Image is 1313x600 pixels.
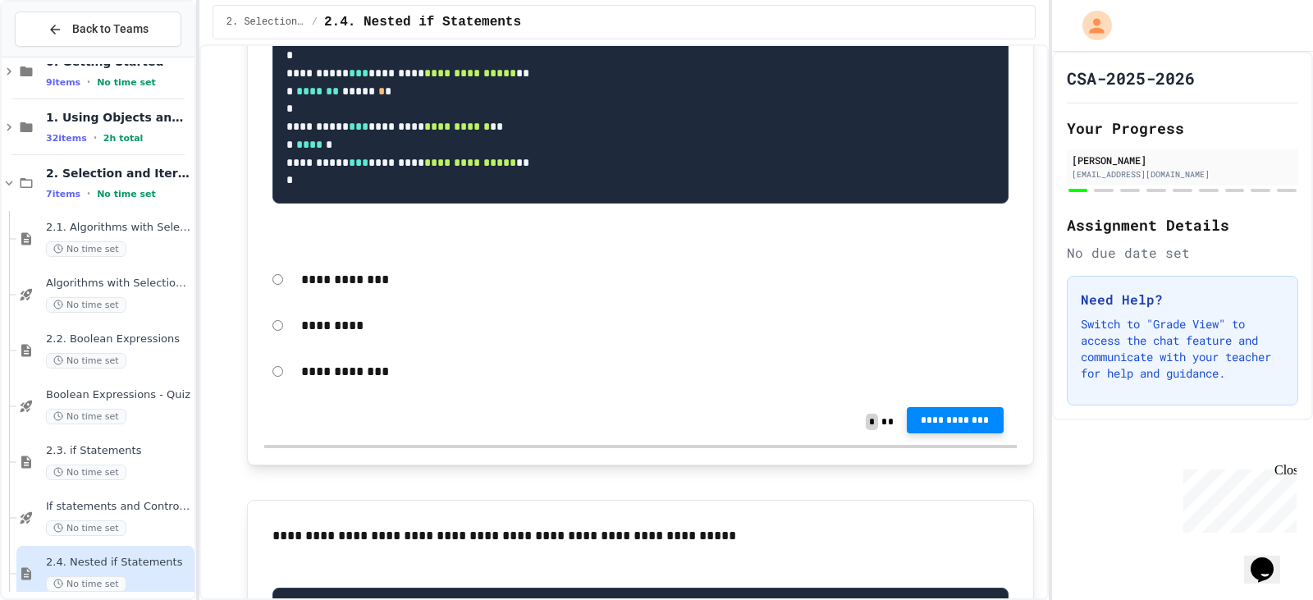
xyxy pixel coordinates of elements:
[87,76,90,89] span: •
[46,332,191,346] span: 2.2. Boolean Expressions
[312,16,318,29] span: /
[46,241,126,257] span: No time set
[1067,117,1298,140] h2: Your Progress
[46,444,191,458] span: 2.3. if Statements
[46,520,126,536] span: No time set
[46,221,191,235] span: 2.1. Algorithms with Selection and Repetition
[7,7,113,104] div: Chat with us now!Close
[46,500,191,514] span: If statements and Control Flow - Quiz
[1067,243,1298,263] div: No due date set
[46,353,126,369] span: No time set
[324,12,521,32] span: 2.4. Nested if Statements
[226,16,305,29] span: 2. Selection and Iteration
[46,297,126,313] span: No time set
[46,77,80,88] span: 9 items
[97,189,156,199] span: No time set
[103,133,144,144] span: 2h total
[1072,153,1293,167] div: [PERSON_NAME]
[1244,534,1297,584] iframe: chat widget
[94,131,97,144] span: •
[1081,316,1284,382] p: Switch to "Grade View" to access the chat feature and communicate with your teacher for help and ...
[46,409,126,424] span: No time set
[46,576,126,592] span: No time set
[1072,168,1293,181] div: [EMAIL_ADDRESS][DOMAIN_NAME]
[72,21,149,38] span: Back to Teams
[46,388,191,402] span: Boolean Expressions - Quiz
[46,556,191,570] span: 2.4. Nested if Statements
[46,465,126,480] span: No time set
[1067,213,1298,236] h2: Assignment Details
[15,11,181,47] button: Back to Teams
[46,277,191,291] span: Algorithms with Selection and Repetition - Topic 2.1
[46,110,191,125] span: 1. Using Objects and Methods
[1065,7,1116,44] div: My Account
[46,166,191,181] span: 2. Selection and Iteration
[46,133,87,144] span: 32 items
[1177,463,1297,533] iframe: chat widget
[46,189,80,199] span: 7 items
[1081,290,1284,309] h3: Need Help?
[97,77,156,88] span: No time set
[87,187,90,200] span: •
[1067,66,1195,89] h1: CSA-2025-2026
